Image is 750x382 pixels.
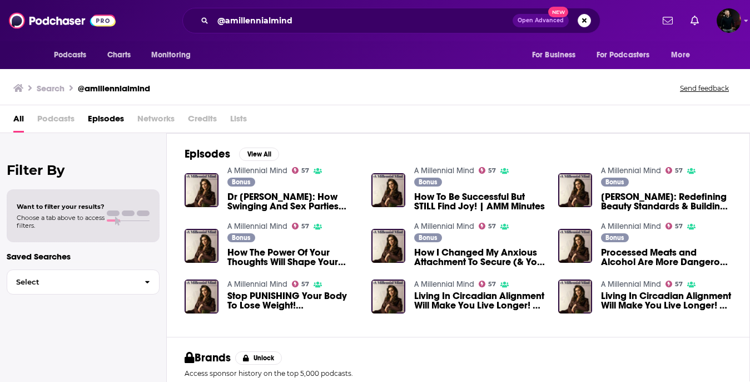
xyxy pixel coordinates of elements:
[232,179,250,185] span: Bonus
[548,7,568,17] span: New
[601,192,732,211] span: [PERSON_NAME]: Redefining Beauty Standards & Building Self-Worth | AMM Minutes
[227,192,358,211] span: Dr [PERSON_NAME]: How Swinging And Sex Parties Can Save Your Relationship! | AMM Minutes
[37,110,74,133] span: Podcasts
[227,222,287,231] a: A Millennial Mind
[227,248,358,267] a: How The Power Of Your Thoughts Will Shape Your REALITY With Poppy Delbridge | AMM Minutes
[235,351,282,365] button: Unlock
[488,168,496,173] span: 57
[17,203,105,210] span: Want to filter your results?
[232,234,250,241] span: Bonus
[9,10,116,31] img: Podchaser - Follow, Share and Rate Podcasts
[371,280,405,314] img: Living In Circadian Alignment Will Make You Live Longer! | AMM Minutes
[239,148,279,161] button: View All
[601,192,732,211] a: Nicola Adams: Redefining Beauty Standards & Building Self-Worth | AMM Minutes
[13,110,24,133] a: All
[185,280,218,314] img: Stop PUNISHING Your Body To Lose Weight! Yalda Alaoui | AMM Minutes
[188,110,217,133] span: Credits
[601,280,661,289] a: A Millennial Mind
[605,234,624,241] span: Bonus
[419,179,437,185] span: Bonus
[7,251,160,262] p: Saved Searches
[227,192,358,211] a: Dr Tara: How Swinging And Sex Parties Can Save Your Relationship! | AMM Minutes
[601,291,732,310] a: Living In Circadian Alignment Will Make You Live Longer! | AMM Minutes
[100,45,138,66] a: Charts
[558,229,592,263] img: Processed Meats and Alcohol Are More Dangerous Than You Think: Rhiannon Lambert | AMM Minutes
[227,166,287,175] a: A Millennial Mind
[185,173,218,207] img: Dr Tara: How Swinging And Sex Parties Can Save Your Relationship! | AMM Minutes
[558,280,592,314] img: Living In Circadian Alignment Will Make You Live Longer! | AMM Minutes
[675,282,683,287] span: 57
[488,282,496,287] span: 57
[17,214,105,229] span: Choose a tab above to access filters.
[419,234,437,241] span: Bonus
[292,223,310,229] a: 57
[524,45,590,66] button: open menu
[143,45,205,66] button: open menu
[227,291,358,310] a: Stop PUNISHING Your Body To Lose Weight! Yalda Alaoui | AMM Minutes
[414,192,545,211] a: How To Be Successful But STILL Find Joy! | AMM Minutes
[185,229,218,263] img: How The Power Of Your Thoughts Will Shape Your REALITY With Poppy Delbridge | AMM Minutes
[185,351,231,365] h2: Brands
[213,12,513,30] input: Search podcasts, credits, & more...
[37,83,64,94] h3: Search
[558,173,592,207] img: Nicola Adams: Redefining Beauty Standards & Building Self-Worth | AMM Minutes
[658,11,677,30] a: Show notifications dropdown
[301,168,309,173] span: 57
[601,248,732,267] span: Processed Meats and Alcohol Are More Dangerous Than You Think: [PERSON_NAME] | AMM Minutes
[717,8,741,33] img: User Profile
[665,281,683,287] a: 57
[301,224,309,229] span: 57
[292,167,310,174] a: 57
[601,248,732,267] a: Processed Meats and Alcohol Are More Dangerous Than You Think: Rhiannon Lambert | AMM Minutes
[88,110,124,133] a: Episodes
[488,224,496,229] span: 57
[137,110,175,133] span: Networks
[675,168,683,173] span: 57
[717,8,741,33] span: Logged in as davidajsavage
[230,110,247,133] span: Lists
[7,162,160,178] h2: Filter By
[479,281,496,287] a: 57
[151,47,191,63] span: Monitoring
[414,166,474,175] a: A Millennial Mind
[677,84,732,93] button: Send feedback
[185,369,732,378] p: Access sponsor history on the top 5,000 podcasts.
[182,8,600,33] div: Search podcasts, credits, & more...
[414,291,545,310] a: Living In Circadian Alignment Will Make You Live Longer! | AMM Minutes
[675,224,683,229] span: 57
[78,83,150,94] h3: @amillennialmind
[717,8,741,33] button: Show profile menu
[601,166,661,175] a: A Millennial Mind
[46,45,101,66] button: open menu
[665,223,683,229] a: 57
[671,47,690,63] span: More
[663,45,704,66] button: open menu
[185,147,230,161] h2: Episodes
[513,14,569,27] button: Open AdvancedNew
[292,281,310,287] a: 57
[227,291,358,310] span: Stop PUNISHING Your Body To Lose Weight! [PERSON_NAME] | AMM Minutes
[371,229,405,263] img: How I Changed My Anxious Attachment To Secure (& You Can Too!) | AMM Minutes
[479,223,496,229] a: 57
[589,45,666,66] button: open menu
[665,167,683,174] a: 57
[54,47,87,63] span: Podcasts
[371,173,405,207] img: How To Be Successful But STILL Find Joy! | AMM Minutes
[597,47,650,63] span: For Podcasters
[301,282,309,287] span: 57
